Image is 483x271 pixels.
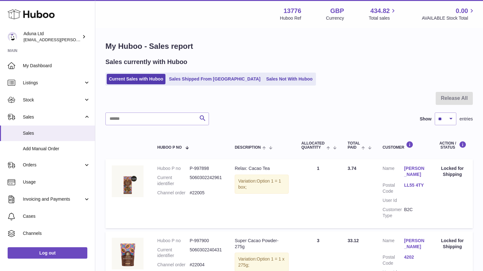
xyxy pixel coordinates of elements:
div: Relax: Cacao Tea [235,165,289,171]
span: [EMAIL_ADDRESS][PERSON_NAME][PERSON_NAME][DOMAIN_NAME] [23,37,161,42]
dd: B2C [404,207,426,219]
dt: Name [383,238,404,251]
span: Invoicing and Payments [23,196,84,202]
a: Log out [8,247,87,259]
h2: Sales currently with Huboo [105,58,187,66]
span: Listings [23,80,84,86]
div: Locked for Shipping [438,165,466,177]
div: Locked for Shipping [438,238,466,250]
td: 1 [295,159,341,228]
dt: Customer Type [383,207,404,219]
span: AVAILABLE Stock Total [422,15,475,21]
span: 0.00 [456,7,468,15]
dt: Postal Code [383,254,404,266]
dt: Huboo P no [157,165,190,171]
a: Current Sales with Huboo [107,74,165,84]
span: Sales [23,130,90,136]
span: Sales [23,114,84,120]
a: Sales Not With Huboo [264,74,315,84]
dd: 5060302242961 [190,175,222,187]
a: [PERSON_NAME] [404,165,426,177]
span: Stock [23,97,84,103]
span: Huboo P no [157,145,182,150]
dt: Name [383,165,404,179]
dt: Channel order [157,262,190,268]
div: Super Cacao Powder- 275g [235,238,289,250]
img: deborahe.kamara@aduna.com [8,32,17,42]
a: Sales Shipped From [GEOGRAPHIC_DATA] [167,74,263,84]
span: Orders [23,162,84,168]
label: Show [420,116,432,122]
span: Usage [23,179,90,185]
div: Aduna Ltd [23,31,81,43]
strong: GBP [330,7,344,15]
dd: P-997900 [190,238,222,244]
strong: 13776 [284,7,301,15]
img: RELAX-CACAO-TEA-FOP-CHALK.jpg [112,165,144,197]
div: Customer [383,141,426,150]
dd: #22004 [190,262,222,268]
dd: 5060302240431 [190,247,222,259]
a: 434.82 Total sales [369,7,397,21]
dt: Channel order [157,190,190,196]
div: Action / Status [438,141,466,150]
div: Currency [326,15,344,21]
div: Variation: [235,175,289,194]
span: Add Manual Order [23,146,90,152]
span: entries [460,116,473,122]
a: 4202 [404,254,426,260]
span: Total sales [369,15,397,21]
span: 434.82 [370,7,390,15]
span: Cases [23,213,90,219]
img: SUPER-CACAO-POWDER-POUCH-FOP-CHALK.jpg [112,238,144,269]
span: Option 1 = 1 x 275g; [238,256,285,268]
span: ALLOCATED Quantity [301,141,325,150]
span: 33.12 [348,238,359,243]
dt: Postal Code [383,182,404,194]
dd: #22005 [190,190,222,196]
span: Total paid [348,141,360,150]
span: My Dashboard [23,63,90,69]
dt: Current identifier [157,175,190,187]
span: Description [235,145,261,150]
dt: Huboo P no [157,238,190,244]
span: 3.74 [348,166,356,171]
dt: Current identifier [157,247,190,259]
dd: P-997898 [190,165,222,171]
dt: User Id [383,197,404,203]
h1: My Huboo - Sales report [105,41,473,51]
a: LL55 4TY [404,182,426,188]
span: Channels [23,230,90,236]
a: [PERSON_NAME] [404,238,426,250]
a: 0.00 AVAILABLE Stock Total [422,7,475,21]
span: Option 1 = 1 box; [238,178,281,190]
div: Huboo Ref [280,15,301,21]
